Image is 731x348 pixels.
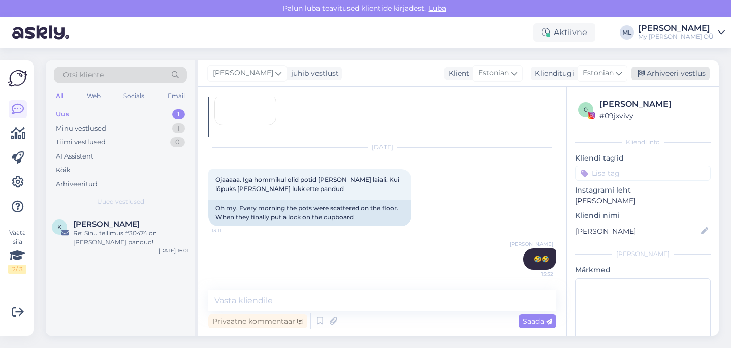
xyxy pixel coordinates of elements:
input: Lisa tag [575,166,711,181]
span: 13:11 [211,227,249,234]
div: Minu vestlused [56,123,106,134]
div: Socials [121,89,146,103]
span: Estonian [478,68,509,79]
div: Vaata siia [8,228,26,274]
div: juhib vestlust [287,68,339,79]
div: 0 [170,137,185,147]
span: [PERSON_NAME] [510,240,553,248]
div: Aktiivne [533,23,595,42]
span: Saada [523,317,552,326]
span: Ojaaaaa. Iga hommikul olid potid [PERSON_NAME] laiali. Kui lõpuks [PERSON_NAME] lukk ette pandud [215,176,401,193]
span: [PERSON_NAME] [213,68,273,79]
div: 1 [172,123,185,134]
div: Arhiveeri vestlus [631,67,710,80]
p: [PERSON_NAME] [575,196,711,206]
div: Kõik [56,165,71,175]
span: K [57,223,62,231]
div: Uus [56,109,69,119]
span: Uued vestlused [97,197,144,206]
div: Klient [444,68,469,79]
span: Estonian [583,68,614,79]
img: Askly Logo [8,69,27,88]
span: Otsi kliente [63,70,104,80]
p: Kliendi nimi [575,210,711,221]
div: Privaatne kommentaar [208,314,307,328]
div: Klienditugi [531,68,574,79]
div: My [PERSON_NAME] OÜ [638,33,714,41]
div: Oh my. Every morning the pots were scattered on the floor. When they finally put a lock on the cu... [208,200,411,226]
p: Kliendi tag'id [575,153,711,164]
p: Märkmed [575,265,711,275]
div: # 09jxvivy [599,110,708,121]
input: Lisa nimi [576,226,699,237]
div: ML [620,25,634,40]
div: Arhiveeritud [56,179,98,189]
div: [DATE] [208,143,556,152]
div: All [54,89,66,103]
span: 0 [584,106,588,113]
div: Re: Sinu tellimus #30474 on [PERSON_NAME] pandud! [73,229,189,247]
div: Email [166,89,187,103]
div: [PERSON_NAME] [638,24,714,33]
div: Kliendi info [575,138,711,147]
div: AI Assistent [56,151,93,162]
div: Web [85,89,103,103]
div: [DATE] 16:01 [158,247,189,255]
div: [PERSON_NAME] [575,249,711,259]
span: 15:52 [515,270,553,278]
div: [PERSON_NAME] [599,98,708,110]
div: Tiimi vestlused [56,137,106,147]
span: Kärt Jõemaa [73,219,140,229]
a: [PERSON_NAME]My [PERSON_NAME] OÜ [638,24,725,41]
div: 1 [172,109,185,119]
span: Luba [426,4,449,13]
p: Instagrami leht [575,185,711,196]
span: 🤣🤣 [534,255,549,263]
div: 2 / 3 [8,265,26,274]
